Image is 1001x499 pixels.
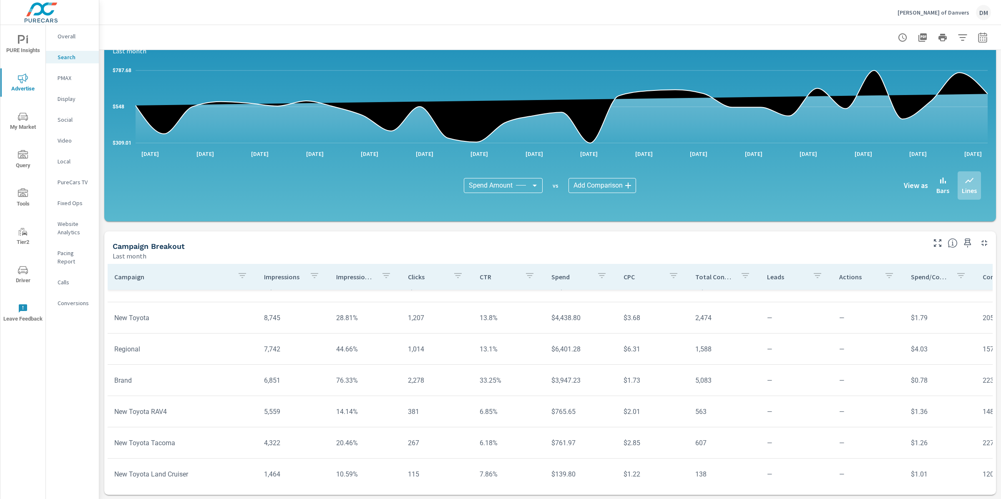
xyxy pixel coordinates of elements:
td: — [832,432,904,454]
td: 2,278 [401,370,473,391]
p: Bars [936,186,949,196]
td: — [760,339,832,360]
h5: Campaign Breakout [113,242,185,251]
td: — [832,307,904,328]
button: Apply Filters [954,29,971,46]
p: [DATE] [684,150,713,158]
p: Last month [113,251,146,261]
text: $309.01 [113,140,131,146]
td: 20.46% [329,432,401,454]
span: This is a summary of Search performance results by campaign. Each column can be sorted. [948,238,958,248]
td: 44.66% [329,339,401,360]
td: 6.85% [473,401,545,422]
p: [DATE] [739,150,768,158]
td: $1.26 [904,432,976,454]
td: $6.31 [617,339,689,360]
div: Pacing Report [46,247,99,268]
p: [DATE] [410,150,439,158]
td: New Toyota RAV4 [108,401,257,422]
span: Tier2 [3,227,43,247]
td: 1,588 [689,339,760,360]
p: Campaign [114,273,231,281]
td: 8,745 [257,307,329,328]
span: Save this to your personalized report [961,236,974,250]
td: — [832,464,904,485]
p: Spend/Conversion [911,273,949,281]
td: New Toyota Land Cruiser [108,464,257,485]
td: $1.01 [904,464,976,485]
td: 10.59% [329,464,401,485]
div: Conversions [46,297,99,309]
p: CPC [624,273,662,281]
p: PMAX [58,74,92,82]
td: 1,014 [401,339,473,360]
td: 5,559 [257,401,329,422]
p: PureCars TV [58,178,92,186]
td: 607 [689,432,760,454]
div: Social [46,113,99,126]
td: 5,083 [689,370,760,391]
p: [DATE] [245,150,274,158]
span: My Market [3,112,43,132]
div: Fixed Ops [46,197,99,209]
td: 7,742 [257,339,329,360]
td: 563 [689,401,760,422]
td: $1.36 [904,401,976,422]
td: $1.73 [617,370,689,391]
p: Fixed Ops [58,199,92,207]
p: [DATE] [629,150,659,158]
h6: View as [904,181,928,190]
div: Add Comparison [568,178,636,193]
td: 28.81% [329,307,401,328]
td: Brand [108,370,257,391]
td: 6,851 [257,370,329,391]
p: Impression Share [336,273,375,281]
td: New Toyota Tacoma [108,432,257,454]
p: [DATE] [355,150,384,158]
p: [DATE] [794,150,823,158]
td: 13.1% [473,339,545,360]
td: $4.03 [904,339,976,360]
span: Tools [3,188,43,209]
div: PureCars TV [46,176,99,188]
p: [DATE] [136,150,165,158]
p: [DATE] [300,150,329,158]
td: $2.01 [617,401,689,422]
td: $1.22 [617,464,689,485]
p: Actions [839,273,878,281]
td: 33.25% [473,370,545,391]
div: Local [46,155,99,168]
td: $0.78 [904,370,976,391]
p: [DATE] [520,150,549,158]
button: "Export Report to PDF" [914,29,931,46]
td: 4,322 [257,432,329,454]
p: [DATE] [849,150,878,158]
td: $3,947.23 [545,370,616,391]
span: Query [3,150,43,171]
td: — [832,370,904,391]
td: 115 [401,464,473,485]
td: — [760,464,832,485]
span: Advertise [3,73,43,94]
p: [DATE] [958,150,988,158]
p: Local [58,157,92,165]
td: Regional [108,339,257,360]
p: CTR [480,273,518,281]
p: Overall [58,32,92,40]
td: 1,207 [401,307,473,328]
td: — [760,307,832,328]
td: $139.80 [545,464,616,485]
td: $4,438.80 [545,307,616,328]
div: Spend Amount [464,178,543,193]
div: nav menu [0,25,45,332]
p: Lines [962,186,977,196]
p: Search [58,53,92,61]
span: Driver [3,265,43,286]
button: Make Fullscreen [931,236,944,250]
p: Social [58,115,92,124]
p: Last month [113,46,146,56]
p: Leads [767,273,805,281]
td: New Toyota [108,307,257,328]
button: Select Date Range [974,29,991,46]
p: [DATE] [191,150,220,158]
